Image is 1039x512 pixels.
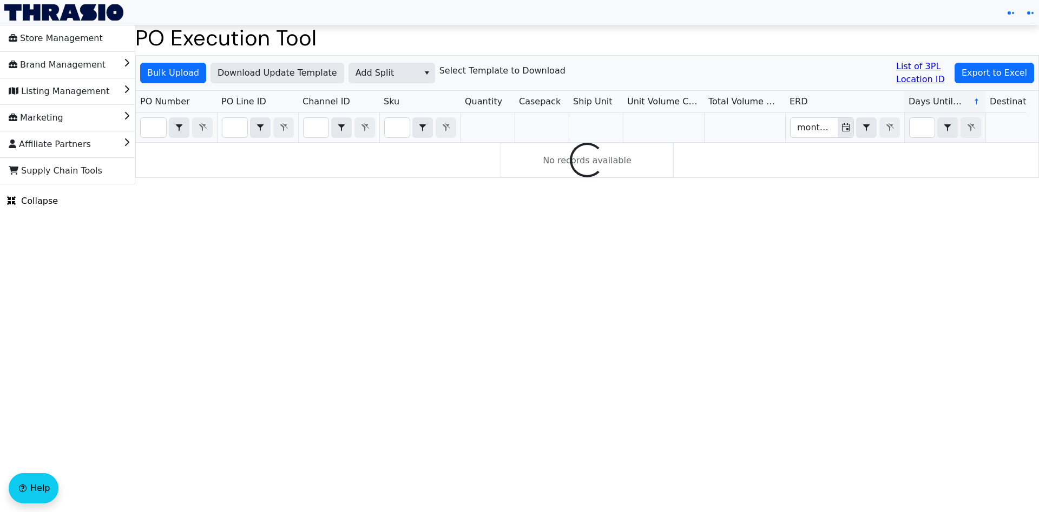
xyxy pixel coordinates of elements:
[140,63,206,83] button: Bulk Upload
[7,195,58,208] span: Collapse
[9,473,58,503] button: Help floatingactionbutton
[962,67,1027,79] span: Export to Excel
[465,95,502,108] span: Quantity
[9,56,106,74] span: Brand Management
[439,65,565,76] h6: Select Template to Download
[9,162,102,179] span: Supply Chain Tools
[379,113,461,143] th: Filter
[413,118,432,137] button: select
[708,95,781,108] span: Total Volume CBM
[857,118,876,137] button: select
[169,118,189,137] button: select
[790,95,808,108] span: ERD
[904,113,985,143] th: Filter
[211,63,344,83] button: Download Update Template
[140,95,190,108] span: PO Number
[937,117,958,138] span: Choose Operator
[135,25,1039,51] h1: PO Execution Tool
[169,117,189,138] span: Choose Operator
[856,117,877,138] span: Choose Operator
[519,95,561,108] span: Casepack
[218,67,337,79] span: Download Update Template
[896,60,950,86] a: List of 3PL Location ID
[627,95,700,108] span: Unit Volume CBM
[222,118,247,137] input: Filter
[910,118,935,137] input: Filter
[785,113,904,143] th: Filter
[838,118,853,137] button: Toggle calendar
[955,63,1034,83] button: Export to Excel
[791,118,838,137] input: Filter
[385,118,410,137] input: Filter
[147,67,199,79] span: Bulk Upload
[9,30,103,47] span: Store Management
[217,113,298,143] th: Filter
[384,95,399,108] span: Sku
[298,113,379,143] th: Filter
[141,118,166,137] input: Filter
[136,113,217,143] th: Filter
[938,118,957,137] button: select
[9,136,91,153] span: Affiliate Partners
[251,118,270,137] button: select
[9,109,63,127] span: Marketing
[332,118,351,137] button: select
[9,83,109,100] span: Listing Management
[573,95,613,108] span: Ship Unit
[303,95,350,108] span: Channel ID
[419,63,435,83] button: select
[412,117,433,138] span: Choose Operator
[221,95,266,108] span: PO Line ID
[331,117,352,138] span: Choose Operator
[356,67,412,79] span: Add Split
[30,482,50,495] span: Help
[250,117,271,138] span: Choose Operator
[909,95,964,108] span: Days Until ERD
[304,118,328,137] input: Filter
[4,4,123,21] img: Thrasio Logo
